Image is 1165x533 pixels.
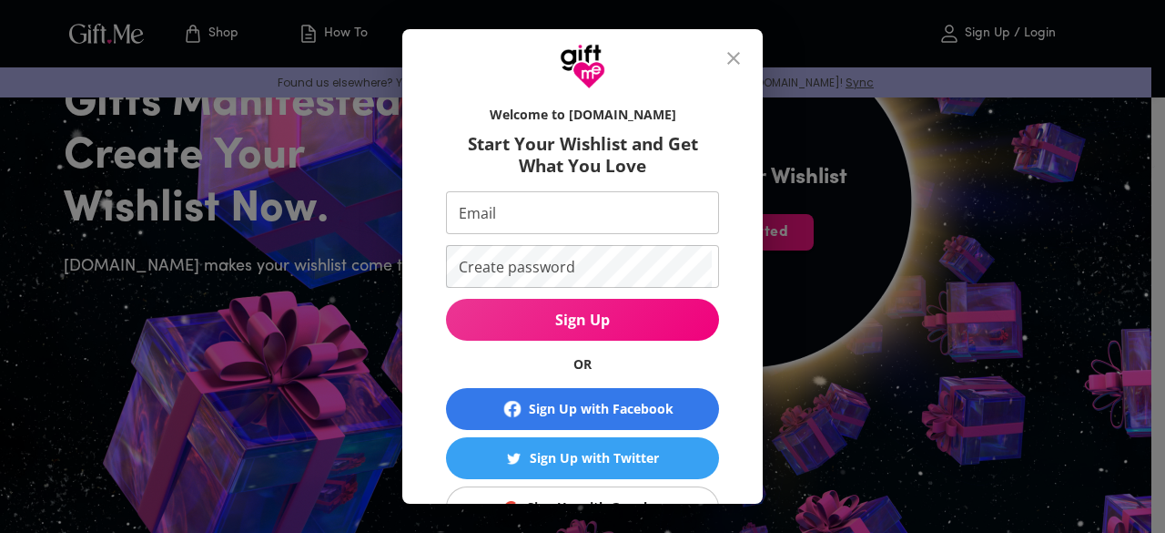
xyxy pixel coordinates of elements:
img: GiftMe Logo [560,44,605,89]
button: close [712,36,755,80]
button: Sign Up [446,299,719,341]
button: Sign Up with TwitterSign Up with Twitter [446,437,719,479]
img: Sign Up with Twitter [507,452,521,466]
button: Sign Up with Facebook [446,388,719,430]
h6: Start Your Wishlist and Get What You Love [446,133,719,177]
div: Sign Up with Facebook [529,399,674,419]
h6: OR [446,355,719,374]
span: Sign Up [446,310,719,330]
h6: Welcome to [DOMAIN_NAME] [446,106,719,124]
div: Sign Up with Twitter [530,448,659,468]
img: Sign Up with Google [504,501,518,515]
button: Sign Up with GoogleSign Up with Google [446,487,719,528]
div: Sign Up with Google [527,497,654,518]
